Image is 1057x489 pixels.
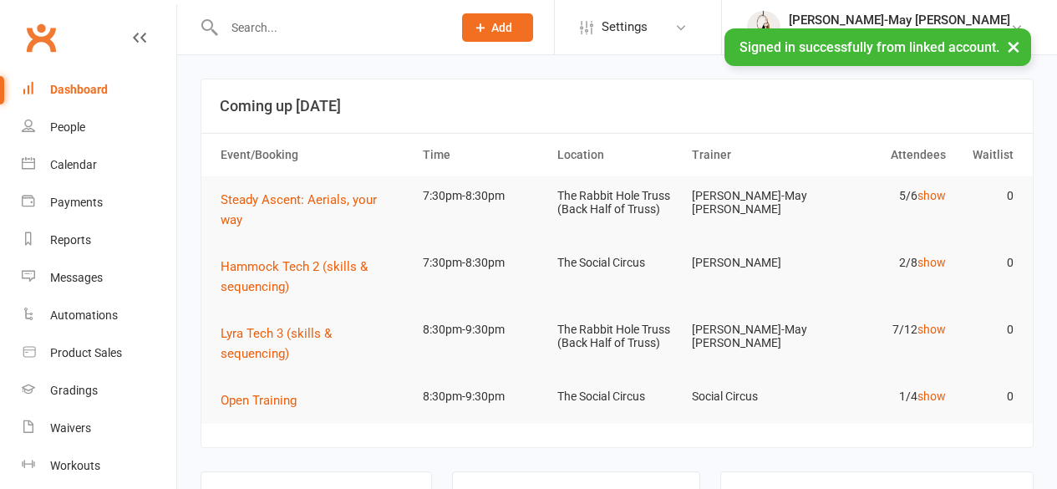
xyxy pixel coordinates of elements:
[953,176,1021,216] td: 0
[819,176,953,216] td: 5/6
[20,17,62,59] a: Clubworx
[684,377,819,416] td: Social Circus
[684,310,819,363] td: [PERSON_NAME]-May [PERSON_NAME]
[684,243,819,283] td: [PERSON_NAME]
[22,109,176,146] a: People
[550,176,684,229] td: The Rabbit Hole Truss (Back Half of Truss)
[221,326,332,361] span: Lyra Tech 3 (skills & sequencing)
[50,233,91,247] div: Reports
[684,176,819,229] td: [PERSON_NAME]-May [PERSON_NAME]
[22,372,176,410] a: Gradings
[22,146,176,184] a: Calendar
[22,297,176,334] a: Automations
[415,243,550,283] td: 7:30pm-8:30pm
[789,13,1010,28] div: [PERSON_NAME]-May [PERSON_NAME]
[999,28,1029,64] button: ×
[415,377,550,416] td: 8:30pm-9:30pm
[819,134,953,176] th: Attendees
[221,393,297,408] span: Open Training
[550,134,684,176] th: Location
[213,134,415,176] th: Event/Booking
[953,377,1021,416] td: 0
[602,8,648,46] span: Settings
[22,222,176,259] a: Reports
[550,243,684,283] td: The Social Circus
[550,377,684,416] td: The Social Circus
[221,259,368,294] span: Hammock Tech 2 (skills & sequencing)
[221,257,408,297] button: Hammock Tech 2 (skills & sequencing)
[50,308,118,322] div: Automations
[22,334,176,372] a: Product Sales
[819,377,953,416] td: 1/4
[50,83,108,96] div: Dashboard
[50,196,103,209] div: Payments
[462,13,533,42] button: Add
[22,184,176,222] a: Payments
[953,243,1021,283] td: 0
[917,390,946,403] a: show
[953,134,1021,176] th: Waitlist
[953,310,1021,349] td: 0
[747,11,780,44] img: thumb_image1735801805.png
[50,158,97,171] div: Calendar
[819,310,953,349] td: 7/12
[50,346,122,359] div: Product Sales
[415,310,550,349] td: 8:30pm-9:30pm
[22,447,176,485] a: Workouts
[219,16,440,39] input: Search...
[220,98,1014,115] h3: Coming up [DATE]
[917,189,946,202] a: show
[739,39,999,55] span: Signed in successfully from linked account.
[819,243,953,283] td: 2/8
[684,134,819,176] th: Trainer
[221,390,308,410] button: Open Training
[22,71,176,109] a: Dashboard
[415,176,550,216] td: 7:30pm-8:30pm
[50,384,98,397] div: Gradings
[550,310,684,363] td: The Rabbit Hole Truss (Back Half of Truss)
[917,323,946,336] a: show
[50,459,100,472] div: Workouts
[221,323,408,364] button: Lyra Tech 3 (skills & sequencing)
[50,271,103,284] div: Messages
[50,421,91,435] div: Waivers
[917,256,946,269] a: show
[789,28,1010,43] div: The Social Circus Pty Ltd
[50,120,85,134] div: People
[491,21,512,34] span: Add
[415,134,550,176] th: Time
[221,192,377,227] span: Steady Ascent: Aerials, your way
[221,190,408,230] button: Steady Ascent: Aerials, your way
[22,410,176,447] a: Waivers
[22,259,176,297] a: Messages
